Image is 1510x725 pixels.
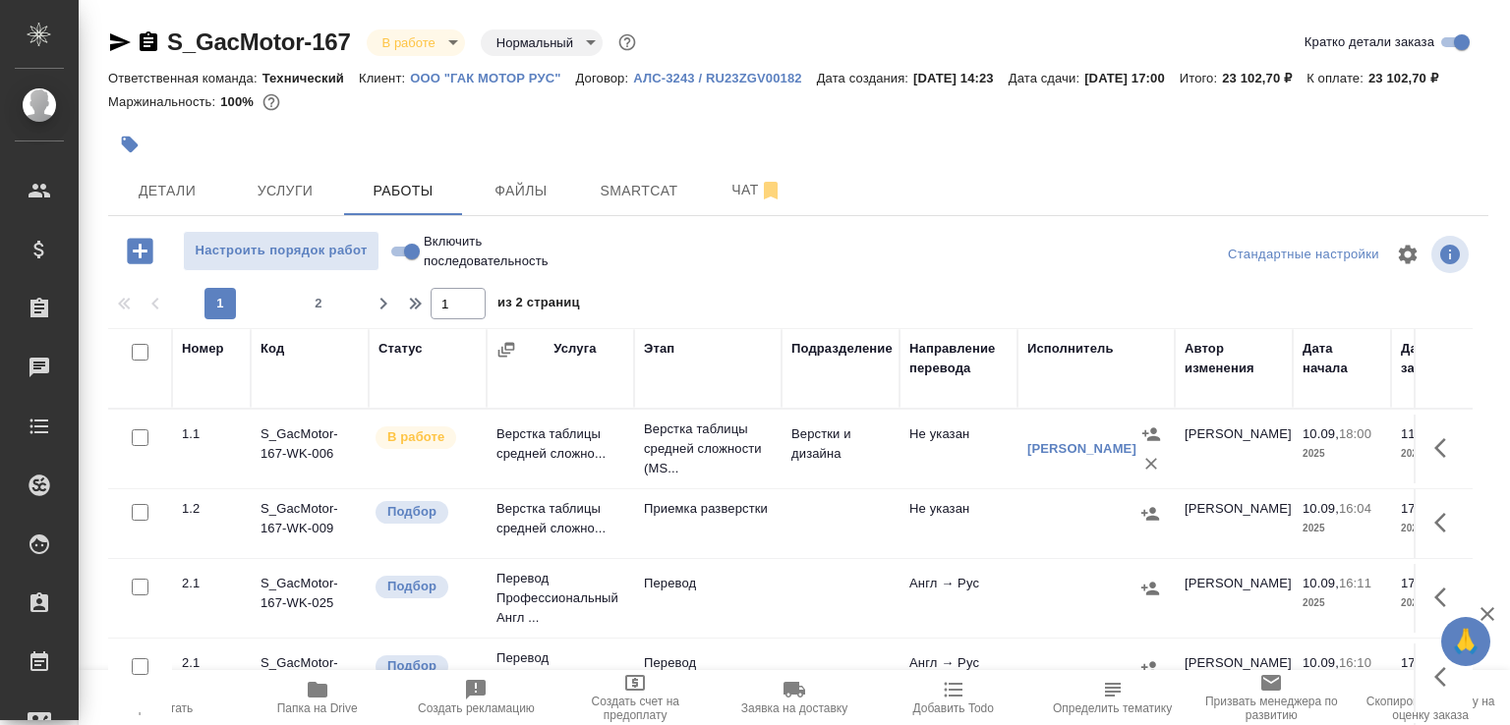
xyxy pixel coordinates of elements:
[1401,519,1480,538] p: 2025
[182,339,224,359] div: Номер
[1027,339,1114,359] div: Исполнитель
[1431,236,1473,273] span: Посмотреть информацию
[1303,519,1381,538] p: 2025
[1303,339,1381,378] div: Дата начала
[644,499,772,519] p: Приемка разверстки
[1423,499,1470,546] button: Здесь прячутся важные кнопки
[487,559,634,638] td: Перевод Профессиональный Англ ...
[387,656,436,676] p: Подбор
[1441,617,1490,666] button: 🙏
[1303,501,1339,516] p: 10.09,
[1401,655,1437,670] p: 17.09,
[1339,501,1371,516] p: 16:04
[553,339,596,359] div: Услуга
[592,179,686,203] span: Smartcat
[108,30,132,54] button: Скопировать ссылку для ЯМессенджера
[900,564,1017,633] td: Англ → Рус
[759,179,783,202] svg: Отписаться
[1351,670,1510,725] button: Скопировать ссылку на оценку заказа
[1423,653,1470,700] button: Здесь прячутся важные кнопки
[1033,670,1192,725] button: Определить тематику
[487,415,634,483] td: Верстка таблицы средней сложно...
[1449,621,1482,662] span: 🙏
[1401,444,1480,464] p: 2025
[900,415,1017,483] td: Не указан
[374,424,477,451] div: Исполнитель выполняет работу
[359,71,410,85] p: Клиент:
[576,71,634,85] p: Договор:
[1223,240,1384,270] div: split button
[1401,426,1437,441] p: 11.09,
[251,415,369,483] td: S_GacMotor-167-WK-006
[644,574,772,593] p: Перевод
[817,71,913,85] p: Дата создания:
[567,695,703,722] span: Создать счет на предоплату
[387,502,436,522] p: Подбор
[1305,32,1434,52] span: Кратко детали заказа
[1303,655,1339,670] p: 10.09,
[303,288,334,319] button: 2
[1401,576,1437,590] p: 17.09,
[1401,339,1480,378] div: Дата завершения
[1009,71,1084,85] p: Дата сдачи:
[633,69,816,85] a: АЛС-3243 / RU23ZGV00182
[1135,653,1165,683] button: Назначить
[1423,574,1470,621] button: Здесь прячутся важные кнопки
[238,670,397,725] button: Папка на Drive
[410,71,575,85] p: ООО "ГАК МОТОР РУС"
[481,29,603,56] div: В работе
[397,670,556,725] button: Создать рекламацию
[113,231,167,271] button: Добавить работу
[167,28,351,55] a: S_GacMotor-167
[487,639,634,717] td: Перевод Профессиональный Англ ...
[1135,574,1165,603] button: Назначить
[1307,71,1368,85] p: К оплате:
[108,71,262,85] p: Ответственная команда:
[261,339,284,359] div: Код
[387,577,436,596] p: Подбор
[1339,426,1371,441] p: 18:00
[374,499,477,526] div: Можно подбирать исполнителей
[913,701,994,715] span: Добавить Todo
[1136,419,1166,449] button: Назначить
[1135,499,1165,529] button: Назначить
[251,489,369,558] td: S_GacMotor-167-WK-009
[377,34,441,51] button: В работе
[424,232,549,271] span: Включить последовательность
[1222,71,1307,85] p: 23 102,70 ₽
[182,574,241,593] div: 2.1
[137,30,160,54] button: Скопировать ссылку
[1203,695,1339,722] span: Призвать менеджера по развитию
[183,231,379,271] button: Настроить порядок работ
[1339,655,1371,670] p: 16:10
[120,179,214,203] span: Детали
[418,701,535,715] span: Создать рекламацию
[644,653,772,673] p: Перевод
[108,123,151,166] button: Добавить тэг
[367,29,465,56] div: В работе
[1175,415,1293,483] td: [PERSON_NAME]
[1175,564,1293,633] td: [PERSON_NAME]
[182,424,241,444] div: 1.1
[374,653,477,680] div: Можно подбирать исполнителей
[374,574,477,600] div: Можно подбирать исполнителей
[497,291,580,319] span: из 2 страниц
[474,179,568,203] span: Файлы
[1423,424,1470,472] button: Здесь прячутся важные кнопки
[487,489,634,558] td: Верстка таблицы средней сложно...
[1401,501,1437,516] p: 17.09,
[238,179,332,203] span: Услуги
[913,71,1009,85] p: [DATE] 14:23
[1136,449,1166,478] button: Удалить
[644,419,772,478] p: Верстка таблицы средней сложности (MS...
[909,339,1008,378] div: Направление перевода
[1303,593,1381,613] p: 2025
[277,701,358,715] span: Папка на Drive
[614,29,640,55] button: Доп статусы указывают на важность/срочность заказа
[220,94,259,109] p: 100%
[633,71,816,85] p: АЛС-3243 / RU23ZGV00182
[182,653,241,673] div: 2.1
[1384,231,1431,278] span: Настроить таблицу
[251,643,369,712] td: S_GacMotor-167-WK-023
[900,643,1017,712] td: Англ → Рус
